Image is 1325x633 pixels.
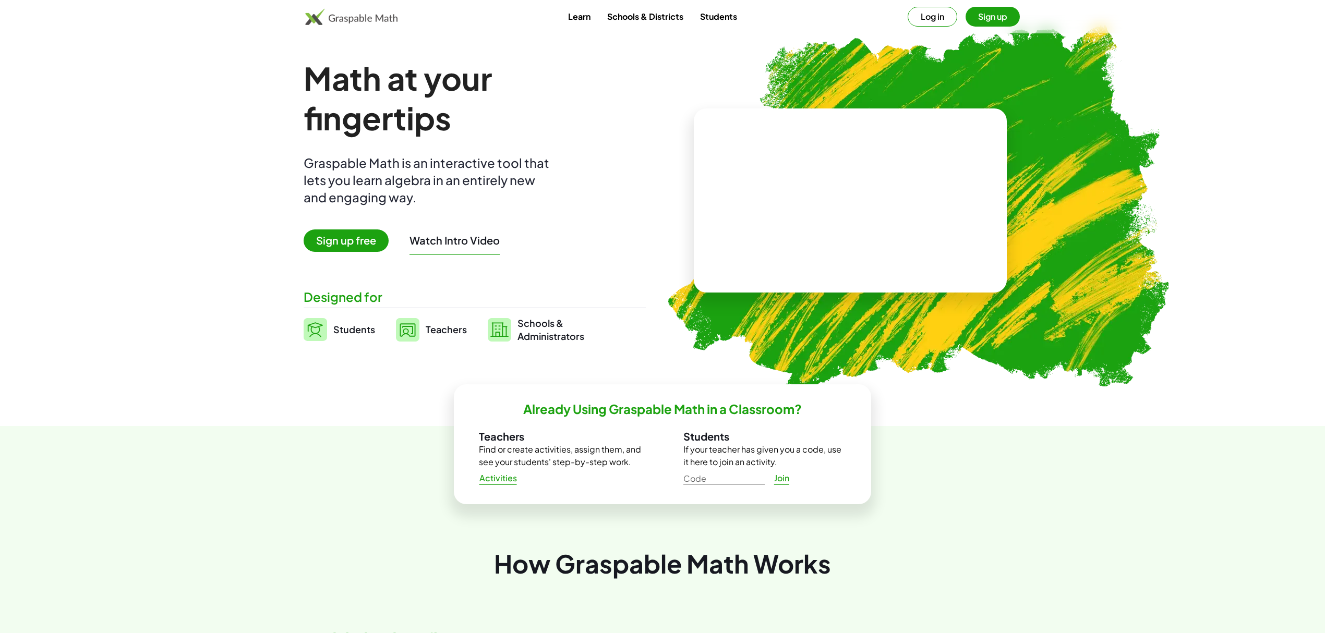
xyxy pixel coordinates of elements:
a: Students [304,316,375,343]
p: Find or create activities, assign them, and see your students' step-by-step work. [479,443,642,468]
img: svg%3e [488,318,511,342]
button: Watch Intro Video [409,234,500,247]
div: Graspable Math is an interactive tool that lets you learn algebra in an entirely new and engaging... [304,154,554,206]
div: Designed for [304,288,646,306]
a: Schools &Administrators [488,316,584,343]
img: svg%3e [304,318,327,341]
span: Schools & Administrators [517,316,584,343]
div: How Graspable Math Works [304,546,1021,581]
span: Activities [479,473,517,484]
video: What is this? This is dynamic math notation. Dynamic math notation plays a central role in how Gr... [772,162,929,240]
a: Join [765,469,798,488]
a: Teachers [396,316,467,343]
h3: Teachers [479,430,642,443]
p: If your teacher has given you a code, use it here to join an activity. [683,443,846,468]
a: Students [692,7,745,26]
img: svg%3e [396,318,419,342]
span: Join [774,473,789,484]
button: Sign up [966,7,1020,27]
span: Sign up free [304,229,389,252]
button: Log in [908,7,957,27]
span: Teachers [426,323,467,335]
a: Activities [471,469,525,488]
span: Students [333,323,375,335]
h2: Already Using Graspable Math in a Classroom? [523,401,802,417]
h3: Students [683,430,846,443]
h1: Math at your fingertips [304,58,635,138]
a: Learn [560,7,599,26]
a: Schools & Districts [599,7,692,26]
